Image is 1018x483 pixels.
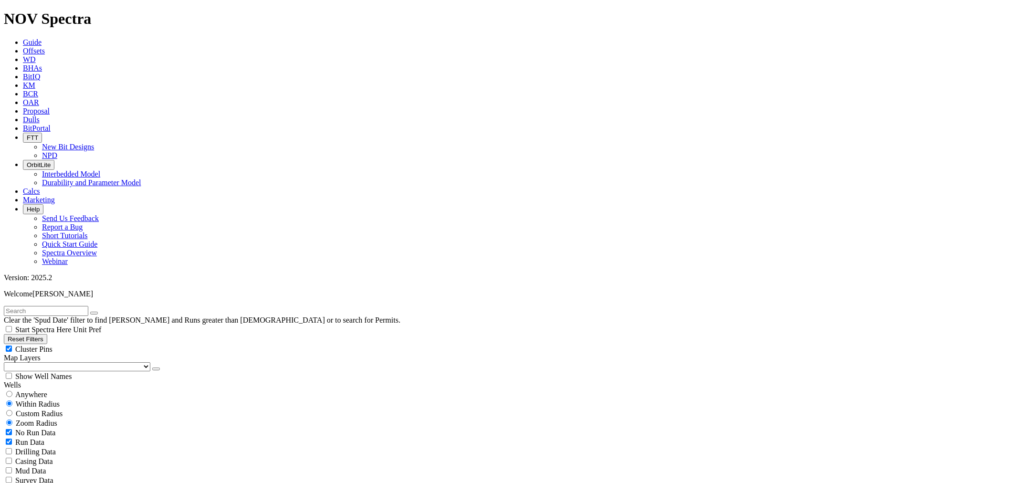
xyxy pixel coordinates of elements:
[42,170,100,178] a: Interbedded Model
[23,204,43,214] button: Help
[4,381,1014,389] div: Wells
[23,160,54,170] button: OrbitLite
[42,249,97,257] a: Spectra Overview
[4,10,1014,28] h1: NOV Spectra
[42,257,68,265] a: Webinar
[23,64,42,72] a: BHAs
[6,326,12,332] input: Start Spectra Here
[4,334,47,344] button: Reset Filters
[23,124,51,132] a: BitPortal
[15,457,53,465] span: Casing Data
[15,438,44,446] span: Run Data
[42,223,83,231] a: Report a Bug
[23,98,39,106] a: OAR
[42,151,57,159] a: NPD
[15,325,71,334] span: Start Spectra Here
[42,214,99,222] a: Send Us Feedback
[23,81,35,89] a: KM
[4,316,400,324] span: Clear the 'Spud Date' filter to find [PERSON_NAME] and Runs greater than [DEMOGRAPHIC_DATA] or to...
[23,38,42,46] a: Guide
[23,47,45,55] a: Offsets
[15,448,56,456] span: Drilling Data
[23,55,36,63] a: WD
[27,206,40,213] span: Help
[23,187,40,195] a: Calcs
[27,134,38,141] span: FTT
[42,178,141,187] a: Durability and Parameter Model
[23,73,40,81] a: BitIQ
[15,390,47,399] span: Anywhere
[23,115,40,124] a: Dulls
[23,90,38,98] a: BCR
[4,354,41,362] span: Map Layers
[16,409,63,418] span: Custom Radius
[42,231,88,240] a: Short Tutorials
[42,143,94,151] a: New Bit Designs
[23,196,55,204] a: Marketing
[4,306,88,316] input: Search
[32,290,93,298] span: [PERSON_NAME]
[73,325,101,334] span: Unit Pref
[4,273,1014,282] div: Version: 2025.2
[15,429,55,437] span: No Run Data
[15,372,72,380] span: Show Well Names
[23,133,42,143] button: FTT
[15,467,46,475] span: Mud Data
[15,345,52,353] span: Cluster Pins
[27,161,51,168] span: OrbitLite
[16,400,60,408] span: Within Radius
[16,419,57,427] span: Zoom Radius
[4,290,1014,298] p: Welcome
[42,240,97,248] a: Quick Start Guide
[23,107,50,115] a: Proposal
